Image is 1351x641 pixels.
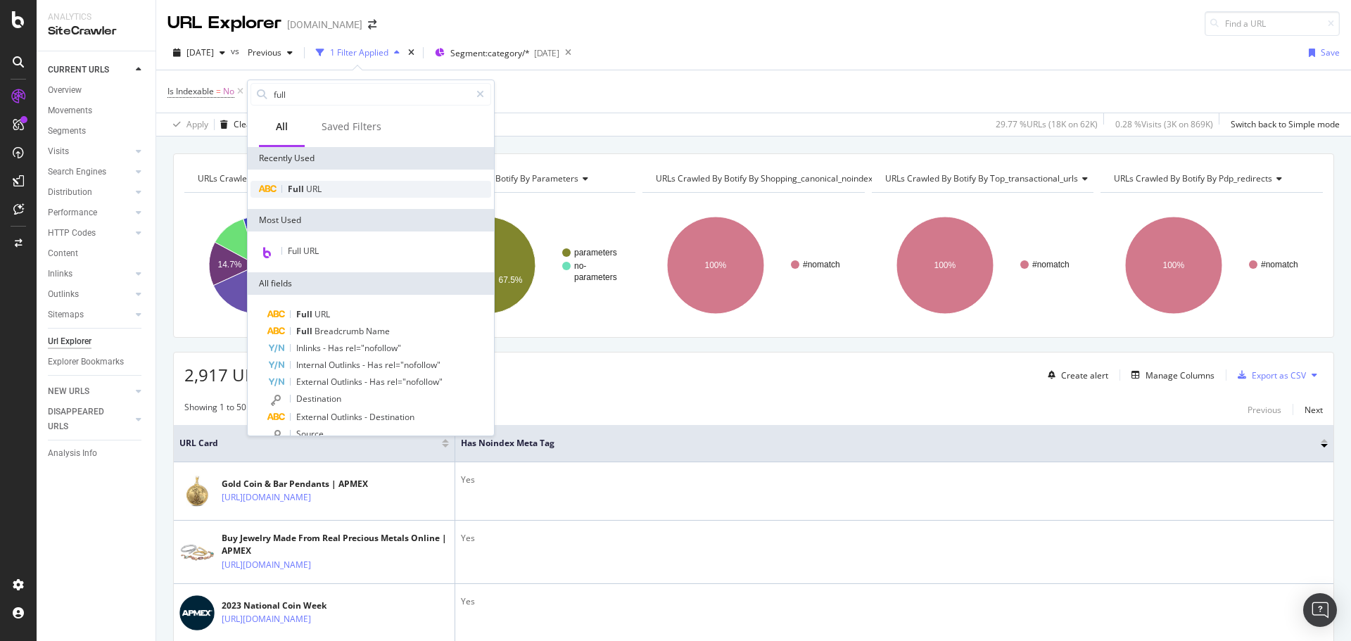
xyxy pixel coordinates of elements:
span: URL Card [179,437,438,450]
div: 1 Filter Applied [330,46,388,58]
span: Full [296,325,315,337]
a: Visits [48,144,132,159]
a: CURRENT URLS [48,63,132,77]
a: Inlinks [48,267,132,281]
div: Analytics [48,11,144,23]
h4: URLs Crawled By Botify By parameters [424,167,623,190]
svg: A chart. [1101,204,1323,326]
button: Apply [167,113,208,136]
button: Export as CSV [1232,364,1306,386]
input: Search by field name [272,84,470,105]
span: rel="nofollow" [387,376,443,388]
text: 100% [934,260,956,270]
button: Next [1305,401,1323,418]
span: Outlinks [331,376,364,388]
h4: URLs Crawled By Botify By pdp_redirects [1111,167,1310,190]
div: Inlinks [48,267,72,281]
span: External [296,411,331,423]
a: Movements [48,103,146,118]
div: arrow-right-arrow-left [368,20,376,30]
span: = [216,85,221,97]
span: - [362,359,367,371]
div: SiteCrawler [48,23,144,39]
button: Clear [215,113,255,136]
div: URL Explorer [167,11,281,35]
div: A chart. [414,204,636,326]
div: Showing 1 to 50 of 2,917 entries [184,401,310,418]
text: #nomatch [1261,260,1298,269]
span: URLs Crawled By Botify By shopping_canonical_noindex_urls [656,172,891,184]
span: - [323,342,328,354]
div: Save [1321,46,1340,58]
span: Has [328,342,345,354]
div: DISAPPEARED URLS [48,405,119,434]
a: Explorer Bookmarks [48,355,146,369]
span: Full [296,308,315,320]
img: main image [179,474,215,509]
button: Previous [1248,401,1281,418]
svg: A chart. [184,204,407,326]
div: Clear [234,118,255,130]
div: Manage Columns [1146,369,1214,381]
div: [DATE] [534,47,559,59]
span: vs [231,45,242,57]
span: Previous [242,46,281,58]
span: URL [306,183,322,195]
a: HTTP Codes [48,226,132,241]
span: URLs Crawled By Botify By pdp_redirects [1114,172,1272,184]
div: Yes [461,532,1328,545]
button: Segment:category/*[DATE] [429,42,559,64]
a: DISAPPEARED URLS [48,405,132,434]
span: rel="nofollow" [385,359,440,371]
a: Performance [48,205,132,220]
text: 14.7% [217,260,241,269]
div: Next [1305,404,1323,416]
div: Movements [48,103,92,118]
div: All fields [248,272,494,295]
div: Sitemaps [48,307,84,322]
button: [DATE] [167,42,231,64]
a: Sitemaps [48,307,132,322]
text: 67.5% [498,275,522,285]
div: 29.77 % URLs ( 18K on 62K ) [996,118,1098,130]
span: - [364,376,369,388]
text: no- [574,261,586,271]
button: Create alert [1042,364,1108,386]
span: Inlinks [296,342,323,354]
span: Destination [296,393,341,405]
span: URLs Crawled By Botify By top_transactional_urls [885,172,1078,184]
div: Analysis Info [48,446,97,461]
a: Analysis Info [48,446,146,461]
span: Source [296,428,324,440]
div: Segments [48,124,86,139]
div: Explorer Bookmarks [48,355,124,369]
h4: URLs Crawled By Botify By shopping_canonical_noindex_urls [653,167,912,190]
span: URLs Crawled By Botify By parameters [427,172,578,184]
text: 100% [1163,260,1185,270]
span: - [364,411,369,423]
span: Breadcrumb [315,325,366,337]
div: Export as CSV [1252,369,1306,381]
button: Previous [242,42,298,64]
div: Open Intercom Messenger [1303,593,1337,627]
img: main image [179,535,215,570]
span: URLs Crawled By Botify By pagetype [198,172,339,184]
button: Save [1303,42,1340,64]
div: times [405,46,417,60]
span: No [223,82,234,101]
a: Segments [48,124,146,139]
a: Distribution [48,185,132,200]
span: Has [369,376,387,388]
div: Gold Coin & Bar Pendants | APMEX [222,478,372,490]
div: Visits [48,144,69,159]
span: Full URL [288,245,319,257]
span: Outlinks [329,359,362,371]
text: parameters [574,248,617,258]
div: Yes [461,474,1328,486]
span: rel="nofollow" [345,342,401,354]
div: Switch back to Simple mode [1231,118,1340,130]
div: All [276,120,288,134]
span: Has noindex Meta Tag [461,437,1300,450]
